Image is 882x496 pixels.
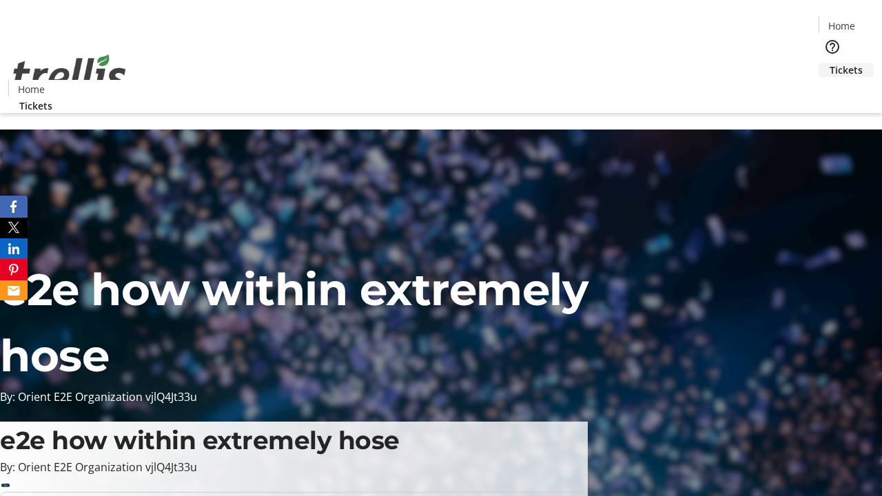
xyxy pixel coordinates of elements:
span: Tickets [19,99,52,113]
button: Cart [819,77,846,105]
button: Help [819,33,846,61]
span: Tickets [830,63,863,77]
a: Tickets [819,63,874,77]
img: Orient E2E Organization vjlQ4Jt33u's Logo [8,39,131,108]
span: Home [18,82,45,96]
a: Home [9,82,53,96]
a: Home [819,19,863,33]
span: Home [828,19,855,33]
a: Tickets [8,99,63,113]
